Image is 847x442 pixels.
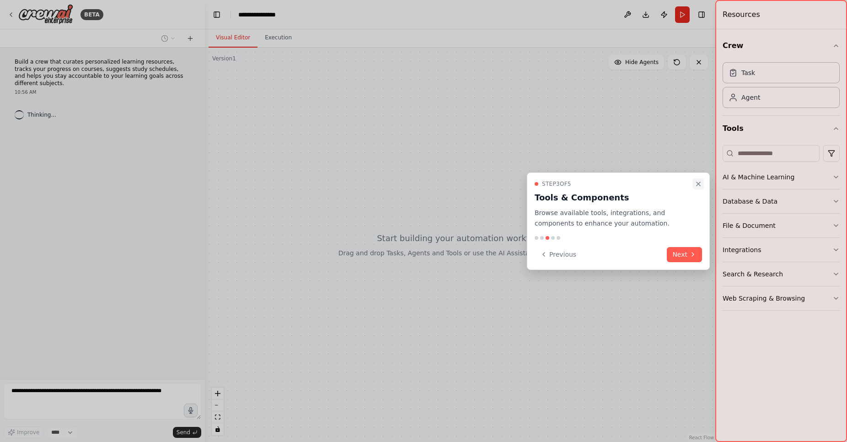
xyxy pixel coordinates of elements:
[535,247,582,262] button: Previous
[542,180,571,188] span: Step 3 of 5
[535,191,691,204] h3: Tools & Components
[210,8,223,21] button: Hide left sidebar
[667,247,702,262] button: Next
[535,208,691,229] p: Browse available tools, integrations, and components to enhance your automation.
[693,178,704,189] button: Close walkthrough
